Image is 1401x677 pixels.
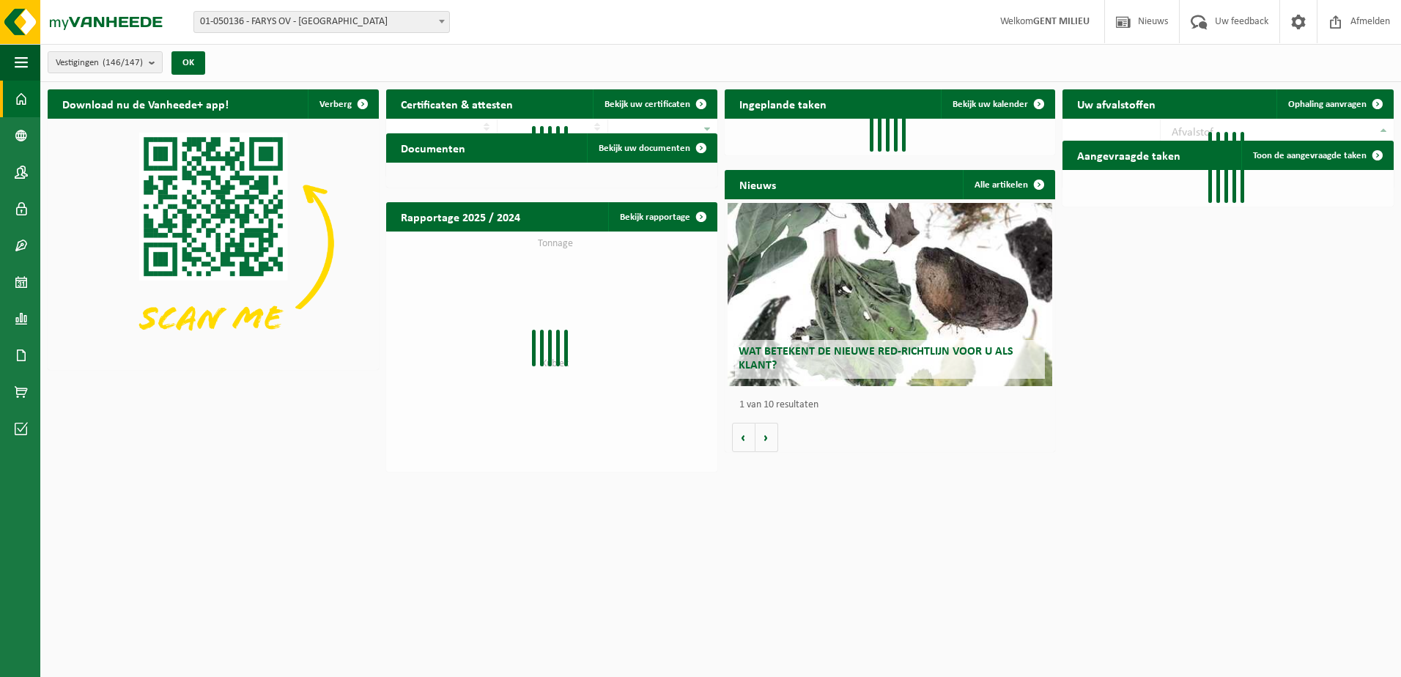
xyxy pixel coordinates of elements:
[1062,89,1170,118] h2: Uw afvalstoffen
[1288,100,1367,109] span: Ophaling aanvragen
[1276,89,1392,119] a: Ophaling aanvragen
[308,89,377,119] button: Verberg
[728,203,1052,386] a: Wat betekent de nieuwe RED-richtlijn voor u als klant?
[1241,141,1392,170] a: Toon de aangevraagde taken
[103,58,143,67] count: (146/147)
[194,12,449,32] span: 01-050136 - FARYS OV - GENT
[605,100,690,109] span: Bekijk uw certificaten
[599,144,690,153] span: Bekijk uw documenten
[739,400,1049,410] p: 1 van 10 resultaten
[1033,16,1090,27] strong: GENT MILIEU
[1253,151,1367,160] span: Toon de aangevraagde taken
[725,89,841,118] h2: Ingeplande taken
[386,89,528,118] h2: Certificaten & attesten
[48,89,243,118] h2: Download nu de Vanheede+ app!
[319,100,352,109] span: Verberg
[941,89,1054,119] a: Bekijk uw kalender
[56,52,143,74] span: Vestigingen
[193,11,450,33] span: 01-050136 - FARYS OV - GENT
[593,89,716,119] a: Bekijk uw certificaten
[386,133,480,162] h2: Documenten
[1062,141,1195,169] h2: Aangevraagde taken
[386,202,535,231] h2: Rapportage 2025 / 2024
[171,51,205,75] button: OK
[755,423,778,452] button: Volgende
[48,51,163,73] button: Vestigingen(146/147)
[963,170,1054,199] a: Alle artikelen
[608,202,716,232] a: Bekijk rapportage
[953,100,1028,109] span: Bekijk uw kalender
[739,346,1013,371] span: Wat betekent de nieuwe RED-richtlijn voor u als klant?
[732,423,755,452] button: Vorige
[725,170,791,199] h2: Nieuws
[587,133,716,163] a: Bekijk uw documenten
[48,119,379,367] img: Download de VHEPlus App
